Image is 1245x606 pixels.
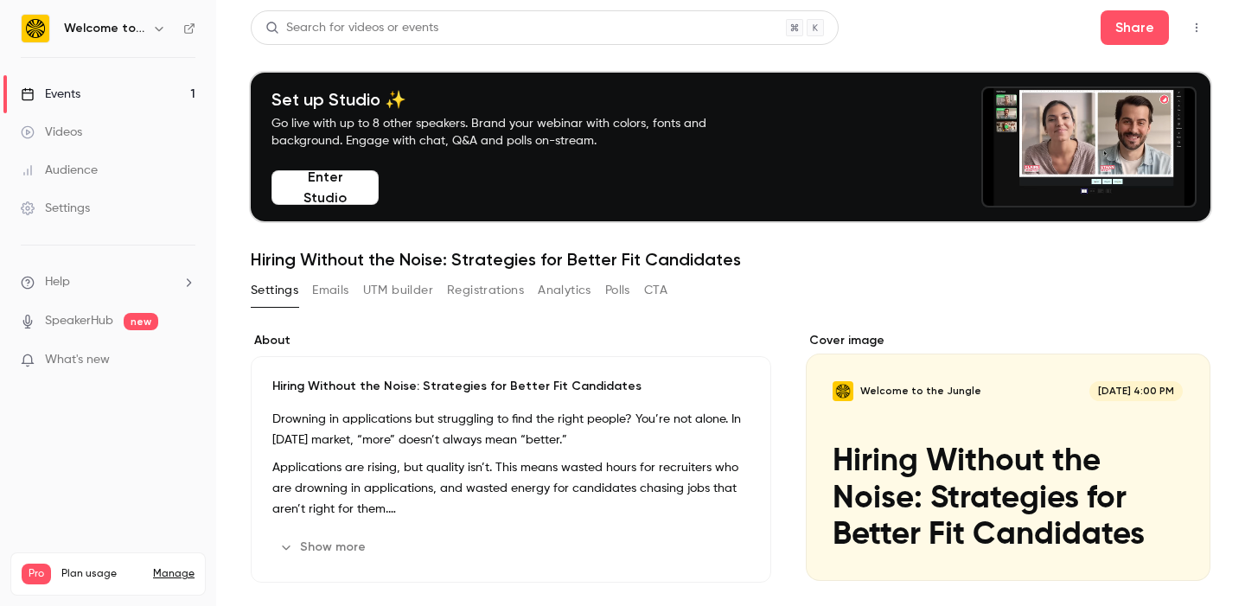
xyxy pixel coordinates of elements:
div: Events [21,86,80,103]
div: Settings [21,200,90,217]
img: Welcome to the Jungle [22,15,49,42]
label: Cover image [806,332,1210,349]
div: Search for videos or events [265,19,438,37]
a: Manage [153,567,195,581]
button: Emails [312,277,348,304]
label: About [251,332,771,349]
h4: Set up Studio ✨ [271,89,747,110]
span: Pro [22,564,51,584]
button: UTM builder [363,277,433,304]
span: What's new [45,351,110,369]
li: help-dropdown-opener [21,273,195,291]
p: Applications are rising, but quality isn’t. This means wasted hours for recruiters who are drowni... [272,457,750,520]
button: Settings [251,277,298,304]
button: Share [1101,10,1169,45]
p: Go live with up to 8 other speakers. Brand your webinar with colors, fonts and background. Engage... [271,115,747,150]
button: CTA [644,277,667,304]
iframe: Noticeable Trigger [175,353,195,368]
button: Enter Studio [271,170,379,205]
span: Help [45,273,70,291]
button: Polls [605,277,630,304]
section: Cover image [806,332,1210,581]
button: Analytics [538,277,591,304]
div: Videos [21,124,82,141]
p: Drowning in applications but struggling to find the right people? You’re not alone. In [DATE] mar... [272,409,750,450]
a: SpeakerHub [45,312,113,330]
span: new [124,313,158,330]
div: Audience [21,162,98,179]
p: Hiring Without the Noise: Strategies for Better Fit Candidates [272,378,750,395]
button: Registrations [447,277,524,304]
h6: Welcome to the Jungle [64,20,145,37]
span: Plan usage [61,567,143,581]
button: Show more [272,533,376,561]
h1: Hiring Without the Noise: Strategies for Better Fit Candidates [251,249,1210,270]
